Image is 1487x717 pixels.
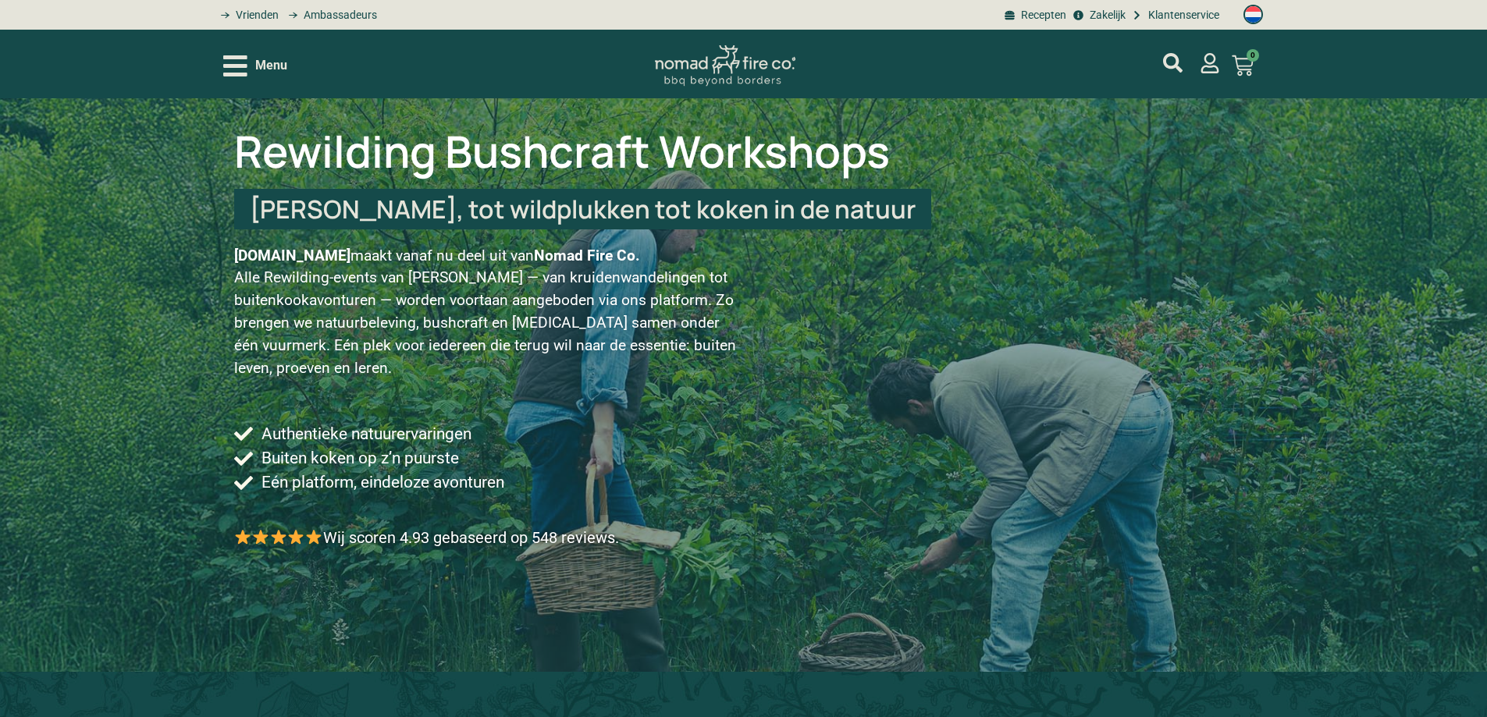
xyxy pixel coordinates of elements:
span: Klantenservice [1144,7,1219,23]
a: grill bill zakeljk [1070,7,1125,23]
a: mijn account [1163,53,1183,73]
p: maakt vanaf nu deel uit van Alle Rewilding-events van [PERSON_NAME] — van kruidenwandelingen tot ... [234,245,744,380]
p: Wij scoren 4.93 gebaseerd op 548 reviews. [234,526,1254,549]
img: ⭐ [271,529,286,545]
a: grill bill vrienden [215,7,279,23]
a: BBQ recepten [1002,7,1066,23]
span: Ambassadeurs [300,7,377,23]
span: Menu [255,56,287,75]
span: Eén platform, eindeloze avonturen [258,470,504,495]
span: Vrienden [232,7,279,23]
img: Nomad Logo [655,45,795,87]
span: 0 [1247,49,1259,62]
img: ⭐ [235,529,251,545]
span: Zakelijk [1086,7,1126,23]
img: Nederlands [1243,5,1263,24]
strong: Nomad Fire Co. [534,247,640,264]
a: 0 [1213,45,1272,86]
img: ⭐ [306,529,322,545]
div: Open/Close Menu [223,52,287,80]
a: grill bill ambassadors [283,7,376,23]
strong: [DOMAIN_NAME] [234,247,350,264]
a: mijn account [1200,53,1220,73]
span: Recepten [1017,7,1066,23]
h1: Rewilding Bushcraft Workshops [234,130,1254,173]
img: ⭐ [253,529,269,545]
span: Authentieke natuurervaringen [258,422,471,446]
img: ⭐ [288,529,304,545]
a: grill bill klantenservice [1129,7,1219,23]
h2: [PERSON_NAME], tot wildplukken tot koken in de natuur [250,197,916,222]
span: Buiten koken op z’n puurste [258,446,459,470]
